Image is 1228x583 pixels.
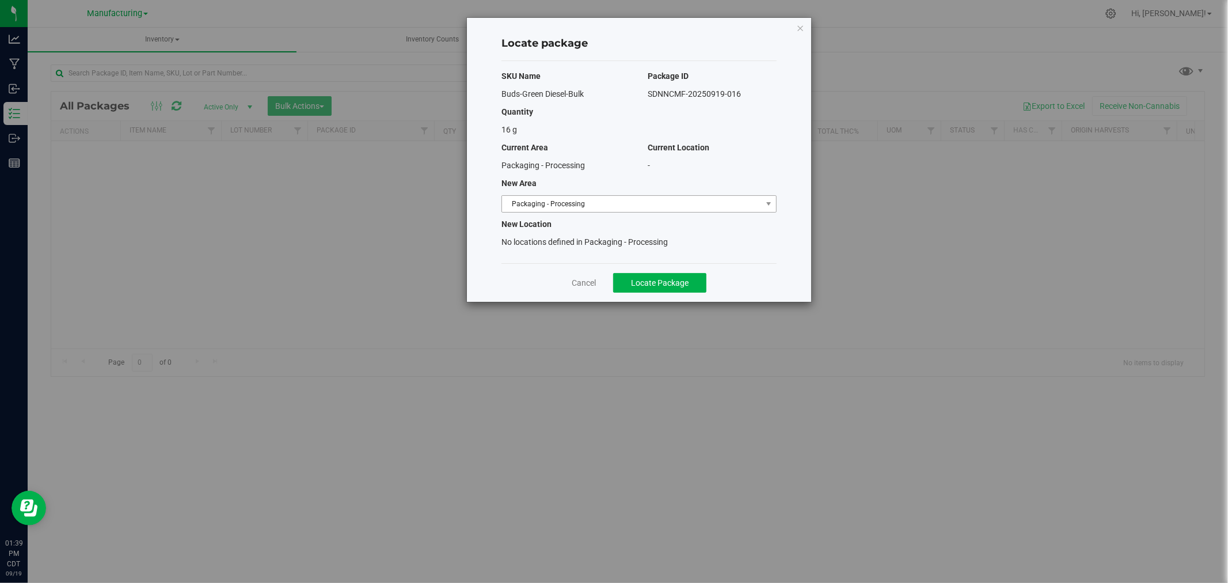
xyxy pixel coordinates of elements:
[613,273,706,293] button: Locate Package
[12,491,46,525] iframe: Resource center
[501,161,585,170] span: Packaging - Processing
[501,143,548,152] span: Current Area
[648,71,689,81] span: Package ID
[648,89,741,99] span: SDNNCMF-20250919-016
[501,71,541,81] span: SKU Name
[631,278,689,287] span: Locate Package
[648,143,709,152] span: Current Location
[501,125,517,134] span: 16 g
[502,196,762,212] span: Packaging - Processing
[572,277,596,289] a: Cancel
[501,107,533,116] span: Quantity
[648,161,650,170] span: -
[501,237,668,247] span: No locations defined in Packaging - Processing
[501,219,552,229] span: New Location
[501,89,584,99] span: Buds-Green Diesel-Bulk
[762,196,776,212] span: select
[501,179,537,188] span: New Area
[501,36,777,51] h4: Locate package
